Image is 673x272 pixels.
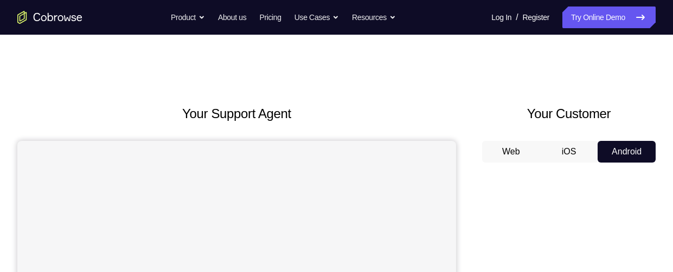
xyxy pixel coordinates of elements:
[294,7,339,28] button: Use Cases
[562,7,656,28] a: Try Online Demo
[171,7,205,28] button: Product
[352,7,396,28] button: Resources
[482,141,540,163] button: Web
[491,7,511,28] a: Log In
[598,141,656,163] button: Android
[540,141,598,163] button: iOS
[17,104,456,124] h2: Your Support Agent
[516,11,518,24] span: /
[482,104,656,124] h2: Your Customer
[17,11,82,24] a: Go to the home page
[218,7,246,28] a: About us
[523,7,549,28] a: Register
[259,7,281,28] a: Pricing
